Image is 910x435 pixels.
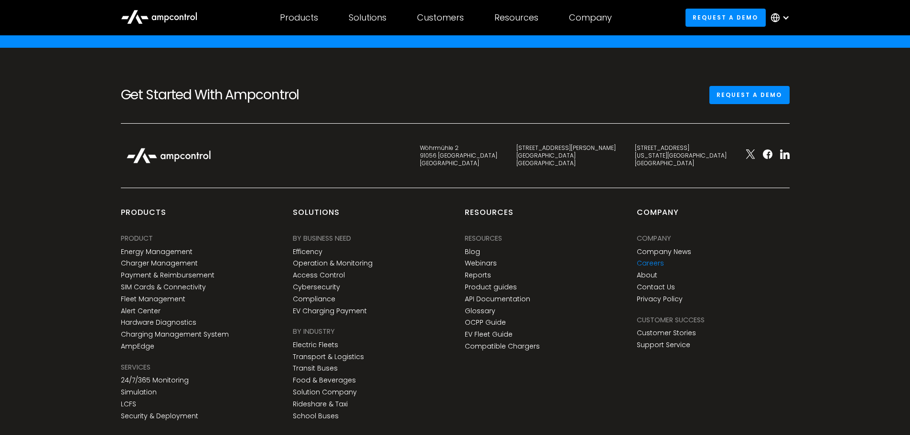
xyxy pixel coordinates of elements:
[637,233,671,244] div: Company
[293,376,356,384] a: Food & Beverages
[293,388,357,396] a: Solution Company
[465,330,513,339] a: EV Fleet Guide
[293,364,338,372] a: Transit Buses
[121,295,185,303] a: Fleet Management
[293,295,335,303] a: Compliance
[293,233,351,244] div: BY BUSINESS NEED
[465,207,514,225] div: Resources
[637,295,683,303] a: Privacy Policy
[637,315,705,325] div: Customer success
[569,12,612,23] div: Company
[121,388,157,396] a: Simulation
[121,259,198,267] a: Charger Management
[465,307,495,315] a: Glossary
[465,318,506,327] a: OCPP Guide
[637,283,675,291] a: Contact Us
[121,307,161,315] a: Alert Center
[293,412,339,420] a: School Buses
[465,283,517,291] a: Product guides
[121,283,206,291] a: SIM Cards & Connectivity
[121,362,150,372] div: SERVICES
[637,329,696,337] a: Customer Stories
[417,12,464,23] div: Customers
[293,400,348,408] a: Rideshare & Taxi
[293,207,340,225] div: Solutions
[635,144,727,167] div: [STREET_ADDRESS] [US_STATE][GEOGRAPHIC_DATA] [GEOGRAPHIC_DATA]
[637,341,690,349] a: Support Service
[637,207,679,225] div: Company
[494,12,538,23] div: Resources
[293,259,373,267] a: Operation & Monitoring
[685,9,766,26] a: Request a demo
[465,259,497,267] a: Webinars
[121,376,189,384] a: 24/7/365 Monitoring
[121,248,193,256] a: Energy Management
[465,342,540,350] a: Compatible Chargers
[293,353,364,361] a: Transport & Logistics
[121,207,166,225] div: products
[637,259,664,267] a: Careers
[293,271,345,279] a: Access Control
[293,326,335,337] div: BY INDUSTRY
[349,12,386,23] div: Solutions
[121,87,331,103] h2: Get Started With Ampcontrol
[293,341,338,349] a: Electric Fleets
[121,412,198,420] a: Security & Deployment
[637,248,691,256] a: Company News
[121,330,229,339] a: Charging Management System
[293,248,322,256] a: Efficency
[121,271,214,279] a: Payment & Reimbursement
[465,295,530,303] a: API Documentation
[516,144,616,167] div: [STREET_ADDRESS][PERSON_NAME] [GEOGRAPHIC_DATA] [GEOGRAPHIC_DATA]
[420,144,497,167] div: Wöhrmühle 2 91056 [GEOGRAPHIC_DATA] [GEOGRAPHIC_DATA]
[709,86,790,104] a: Request a demo
[293,307,367,315] a: EV Charging Payment
[637,271,657,279] a: About
[121,318,196,327] a: Hardware Diagnostics
[465,271,491,279] a: Reports
[280,12,318,23] div: Products
[121,400,136,408] a: LCFS
[121,143,216,169] img: Ampcontrol Logo
[465,233,502,244] div: Resources
[293,283,340,291] a: Cybersecurity
[121,233,153,244] div: PRODUCT
[121,342,154,350] a: AmpEdge
[465,248,480,256] a: Blog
